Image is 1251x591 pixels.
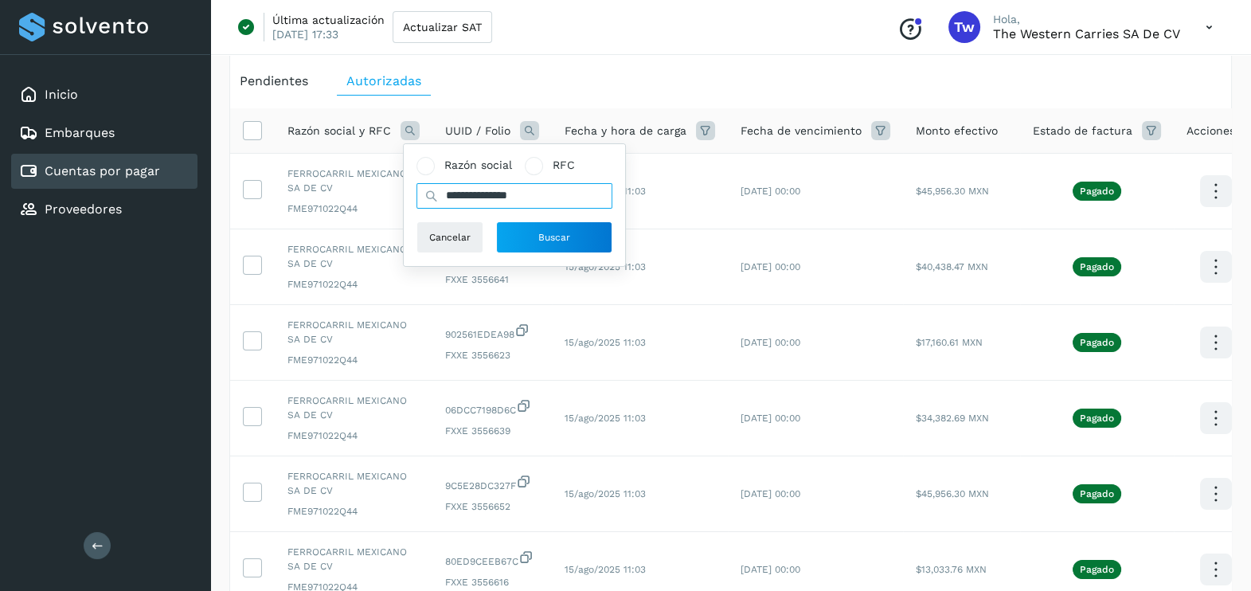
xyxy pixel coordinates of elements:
[741,261,800,272] span: [DATE] 00:00
[287,545,420,573] span: FERROCARRIL MEXICANO SA DE CV
[11,77,197,112] div: Inicio
[45,202,122,217] a: Proveedores
[445,550,539,569] span: 80ED9CEEB67C
[45,87,78,102] a: Inicio
[916,186,989,197] span: $45,956.30 MXN
[993,13,1180,26] p: Hola,
[287,353,420,367] span: FME971022Q44
[1080,337,1114,348] p: Pagado
[993,26,1180,41] p: The western carries SA de CV
[1080,261,1114,272] p: Pagado
[240,73,308,88] span: Pendientes
[287,242,420,271] span: FERROCARRIL MEXICANO SA DE CV
[445,424,539,438] span: FXXE 3556639
[445,272,539,287] span: FXXE 3556641
[741,123,862,139] span: Fecha de vencimiento
[741,564,800,575] span: [DATE] 00:00
[741,337,800,348] span: [DATE] 00:00
[565,261,646,272] span: 15/ago/2025 11:03
[565,123,686,139] span: Fecha y hora de carga
[287,429,420,443] span: FME971022Q44
[287,277,420,292] span: FME971022Q44
[287,393,420,422] span: FERROCARRIL MEXICANO SA DE CV
[1080,186,1114,197] p: Pagado
[403,22,482,33] span: Actualizar SAT
[287,504,420,519] span: FME971022Q44
[741,413,800,424] span: [DATE] 00:00
[916,337,983,348] span: $17,160.61 MXN
[1033,123,1132,139] span: Estado de factura
[445,348,539,362] span: FXXE 3556623
[565,413,646,424] span: 15/ago/2025 11:03
[11,154,197,189] div: Cuentas por pagar
[445,398,539,417] span: 06DCC7198D6C
[272,27,338,41] p: [DATE] 17:33
[916,564,987,575] span: $13,033.76 MXN
[287,166,420,195] span: FERROCARRIL MEXICANO SA DE CV
[741,488,800,499] span: [DATE] 00:00
[445,474,539,493] span: 9C5E28DC327F
[287,123,391,139] span: Razón social y RFC
[287,469,420,498] span: FERROCARRIL MEXICANO SA DE CV
[287,202,420,216] span: FME971022Q44
[1080,413,1114,424] p: Pagado
[565,337,646,348] span: 15/ago/2025 11:03
[916,488,989,499] span: $45,956.30 MXN
[1080,488,1114,499] p: Pagado
[45,125,115,140] a: Embarques
[272,13,385,27] p: Última actualización
[445,575,539,589] span: FXXE 3556616
[445,323,539,342] span: 902561EDEA98
[916,413,989,424] span: $34,382.69 MXN
[445,499,539,514] span: FXXE 3556652
[1080,564,1114,575] p: Pagado
[565,488,646,499] span: 15/ago/2025 11:03
[346,73,421,88] span: Autorizadas
[45,163,160,178] a: Cuentas por pagar
[916,261,988,272] span: $40,438.47 MXN
[1186,123,1235,139] span: Acciones
[11,115,197,151] div: Embarques
[916,123,998,139] span: Monto efectivo
[11,192,197,227] div: Proveedores
[393,11,492,43] button: Actualizar SAT
[565,564,646,575] span: 15/ago/2025 11:03
[445,123,510,139] span: UUID / Folio
[741,186,800,197] span: [DATE] 00:00
[287,318,420,346] span: FERROCARRIL MEXICANO SA DE CV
